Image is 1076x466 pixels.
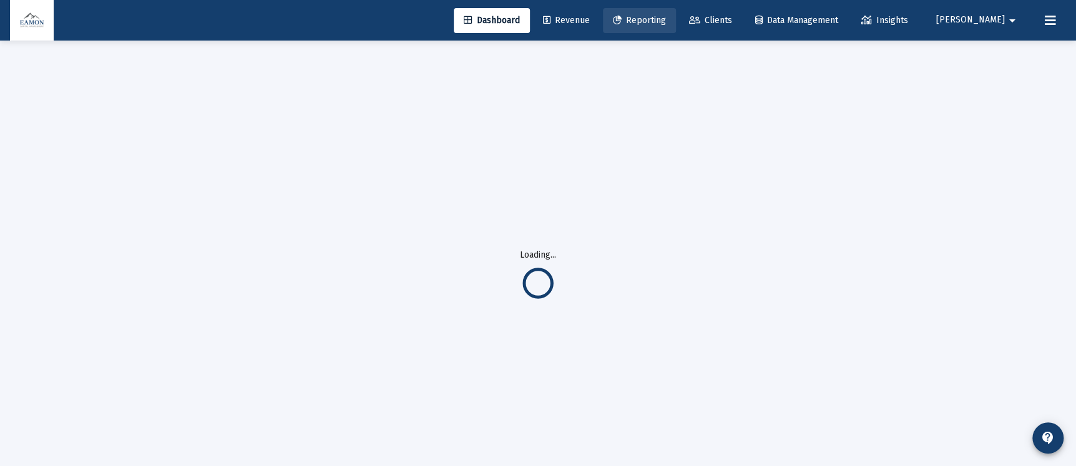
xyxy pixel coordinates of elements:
[603,8,676,33] a: Reporting
[745,8,848,33] a: Data Management
[755,15,838,26] span: Data Management
[851,8,918,33] a: Insights
[613,15,666,26] span: Reporting
[936,15,1005,26] span: [PERSON_NAME]
[689,15,732,26] span: Clients
[1040,430,1055,445] mat-icon: contact_support
[464,15,520,26] span: Dashboard
[921,7,1035,32] button: [PERSON_NAME]
[1005,8,1020,33] mat-icon: arrow_drop_down
[19,8,44,33] img: Dashboard
[543,15,590,26] span: Revenue
[454,8,530,33] a: Dashboard
[861,15,908,26] span: Insights
[533,8,600,33] a: Revenue
[679,8,742,33] a: Clients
